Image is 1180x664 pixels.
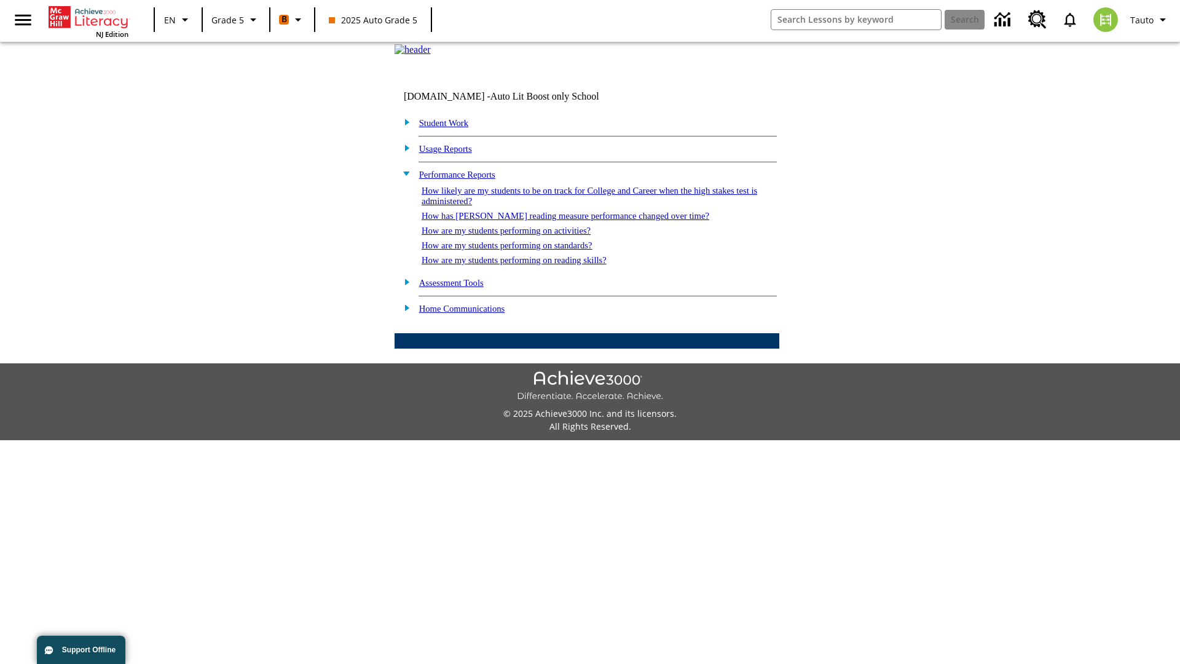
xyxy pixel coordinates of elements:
a: Home Communications [419,304,505,314]
a: How likely are my students to be on track for College and Career when the high stakes test is adm... [422,186,757,206]
a: Student Work [419,118,468,128]
img: plus.gif [398,276,411,287]
span: 2025 Auto Grade 5 [329,14,417,26]
button: Profile/Settings [1125,9,1175,31]
span: EN [164,14,176,26]
button: Select a new avatar [1086,4,1125,36]
a: Assessment Tools [419,278,484,288]
button: Language: EN, Select a language [159,9,198,31]
img: plus.gif [398,116,411,127]
button: Open side menu [5,2,41,38]
div: Home [49,4,128,39]
nobr: Auto Lit Boost only School [490,91,599,101]
img: avatar image [1093,7,1118,32]
img: plus.gif [398,142,411,153]
a: How has [PERSON_NAME] reading measure performance changed over time? [422,211,709,221]
img: plus.gif [398,302,411,313]
span: Grade 5 [211,14,244,26]
span: Tauto [1130,14,1154,26]
button: Grade: Grade 5, Select a grade [206,9,265,31]
img: header [395,44,431,55]
a: Notifications [1054,4,1086,36]
a: How are my students performing on activities? [422,226,591,235]
img: minus.gif [398,168,411,179]
span: B [281,12,287,27]
img: Achieve3000 Differentiate Accelerate Achieve [517,371,663,402]
button: Boost Class color is orange. Change class color [274,9,310,31]
input: search field [771,10,941,30]
a: Usage Reports [419,144,472,154]
span: Support Offline [62,646,116,654]
td: [DOMAIN_NAME] - [404,91,630,102]
a: Data Center [987,3,1021,37]
a: How are my students performing on reading skills? [422,255,607,265]
a: Performance Reports [419,170,495,180]
span: NJ Edition [96,30,128,39]
a: Resource Center, Will open in new tab [1021,3,1054,36]
a: How are my students performing on standards? [422,240,592,250]
button: Support Offline [37,636,125,664]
